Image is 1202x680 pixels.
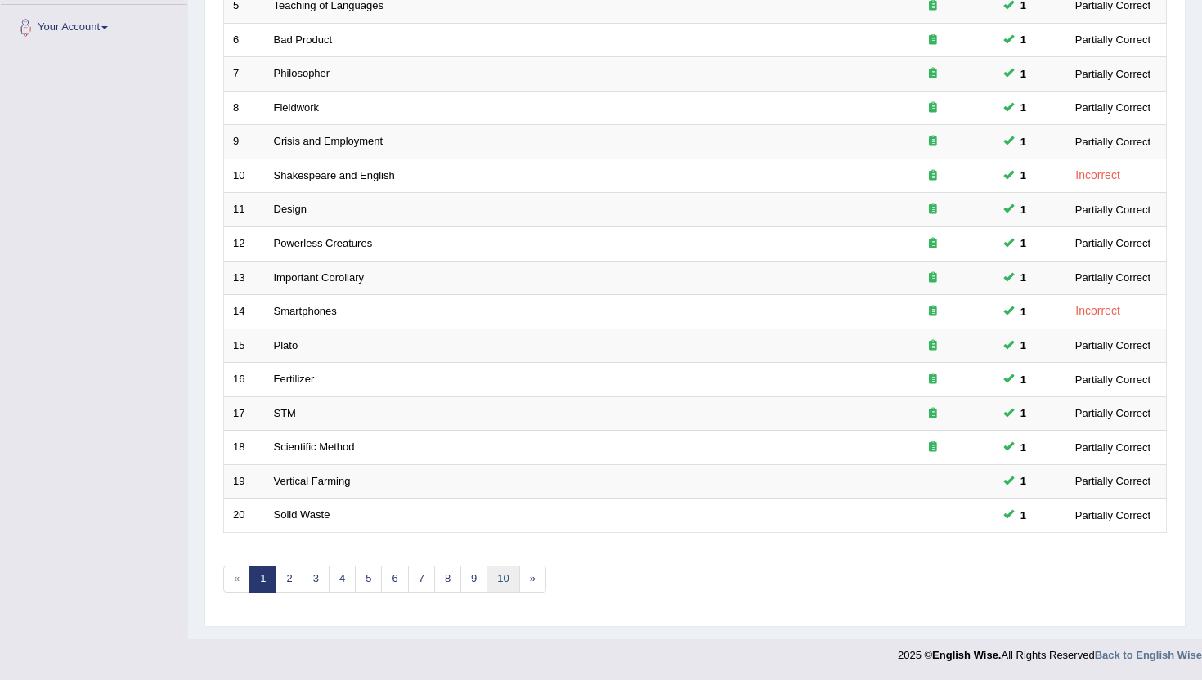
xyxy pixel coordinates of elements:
div: Partially Correct [1069,472,1157,490]
span: You can still take this question [1014,65,1033,83]
div: Incorrect [1069,166,1127,185]
span: You can still take this question [1014,472,1033,490]
td: 13 [224,261,265,295]
div: Incorrect [1069,302,1127,320]
span: You can still take this question [1014,269,1033,286]
div: Partially Correct [1069,405,1157,422]
a: 4 [329,566,356,593]
div: Exam occurring question [881,271,985,286]
a: 9 [460,566,487,593]
td: 15 [224,329,265,363]
div: Exam occurring question [881,372,985,387]
a: 8 [434,566,461,593]
span: You can still take this question [1014,337,1033,354]
a: Powerless Creatures [274,237,373,249]
a: 5 [355,566,382,593]
div: Partially Correct [1069,439,1157,456]
span: You can still take this question [1014,31,1033,48]
td: 9 [224,125,265,159]
a: Plato [274,339,298,351]
span: « [223,566,250,593]
a: Design [274,203,307,215]
span: You can still take this question [1014,133,1033,150]
div: Exam occurring question [881,202,985,217]
div: Partially Correct [1069,65,1157,83]
a: Fieldwork [274,101,320,114]
div: Partially Correct [1069,99,1157,116]
td: 11 [224,193,265,227]
div: Exam occurring question [881,304,985,320]
div: Partially Correct [1069,31,1157,48]
a: 1 [249,566,276,593]
td: 7 [224,57,265,92]
span: You can still take this question [1014,405,1033,422]
div: Exam occurring question [881,101,985,116]
div: Partially Correct [1069,337,1157,354]
span: You can still take this question [1014,303,1033,320]
a: Shakespeare and English [274,169,395,181]
div: Exam occurring question [881,440,985,455]
span: You can still take this question [1014,507,1033,524]
div: Partially Correct [1069,235,1157,252]
a: Scientific Method [274,441,355,453]
a: Solid Waste [274,508,330,521]
td: 20 [224,499,265,533]
a: Crisis and Employment [274,135,383,147]
td: 12 [224,226,265,261]
div: Exam occurring question [881,406,985,422]
a: Bad Product [274,34,333,46]
span: You can still take this question [1014,201,1033,218]
div: Exam occurring question [881,168,985,184]
div: Exam occurring question [881,236,985,252]
div: 2025 © All Rights Reserved [898,639,1202,663]
span: You can still take this question [1014,235,1033,252]
div: Partially Correct [1069,133,1157,150]
td: 16 [224,363,265,397]
a: Vertical Farming [274,475,351,487]
a: Back to English Wise [1095,649,1202,661]
div: Exam occurring question [881,338,985,354]
a: Smartphones [274,305,337,317]
div: Partially Correct [1069,371,1157,388]
a: Fertilizer [274,373,315,385]
td: 14 [224,295,265,329]
a: 10 [487,566,519,593]
a: 2 [276,566,303,593]
a: Philosopher [274,67,330,79]
span: You can still take this question [1014,167,1033,184]
a: 3 [303,566,330,593]
strong: English Wise. [932,649,1001,661]
a: » [519,566,546,593]
span: You can still take this question [1014,371,1033,388]
td: 8 [224,91,265,125]
td: 6 [224,23,265,57]
div: Partially Correct [1069,269,1157,286]
div: Exam occurring question [881,134,985,150]
div: Exam occurring question [881,66,985,82]
a: Important Corollary [274,271,365,284]
td: 10 [224,159,265,193]
a: Your Account [1,5,187,46]
a: 6 [381,566,408,593]
div: Partially Correct [1069,201,1157,218]
td: 18 [224,431,265,465]
td: 19 [224,464,265,499]
div: Partially Correct [1069,507,1157,524]
div: Exam occurring question [881,33,985,48]
span: You can still take this question [1014,439,1033,456]
td: 17 [224,396,265,431]
a: STM [274,407,296,419]
span: You can still take this question [1014,99,1033,116]
a: 7 [408,566,435,593]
